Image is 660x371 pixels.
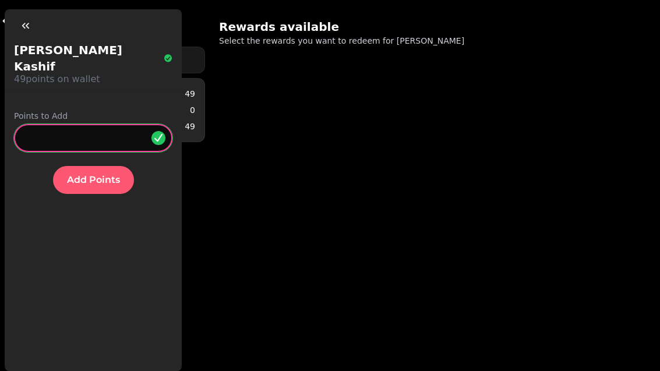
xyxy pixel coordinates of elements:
p: 49 [185,121,195,132]
p: Select the rewards you want to redeem for [219,35,517,47]
span: Add Points [67,175,120,185]
button: Add Points [53,166,134,194]
span: [PERSON_NAME] [397,36,464,45]
label: Points to Add [14,110,172,122]
h2: Rewards available [219,19,443,35]
p: [PERSON_NAME] Kashif [14,42,161,75]
p: 0 [190,104,195,116]
p: 49 [185,88,195,100]
p: 49 points on wallet [14,72,172,86]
